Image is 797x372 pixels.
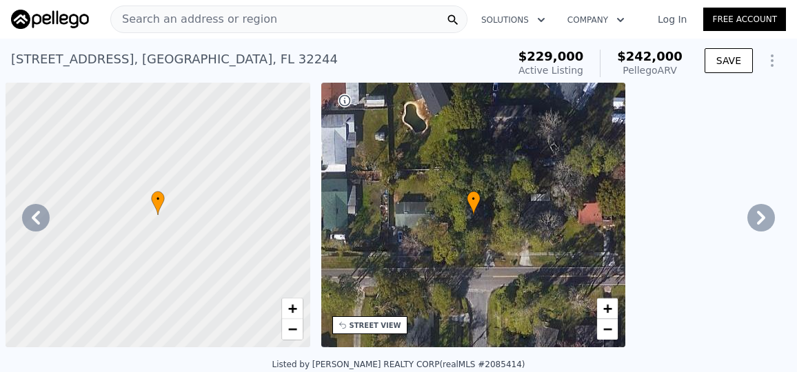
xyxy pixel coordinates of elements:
[617,63,683,77] div: Pellego ARV
[597,298,618,319] a: Zoom in
[518,49,584,63] span: $229,000
[151,191,165,215] div: •
[11,50,338,69] div: [STREET_ADDRESS] , [GEOGRAPHIC_DATA] , FL 32244
[282,319,303,340] a: Zoom out
[758,47,786,74] button: Show Options
[603,300,612,317] span: +
[11,10,89,29] img: Pellego
[111,11,277,28] span: Search an address or region
[603,320,612,338] span: −
[705,48,753,73] button: SAVE
[556,8,636,32] button: Company
[470,8,556,32] button: Solutions
[617,49,683,63] span: $242,000
[467,191,481,215] div: •
[350,320,401,331] div: STREET VIEW
[282,298,303,319] a: Zoom in
[287,320,296,338] span: −
[518,65,583,76] span: Active Listing
[703,8,786,31] a: Free Account
[467,193,481,205] span: •
[272,360,525,369] div: Listed by [PERSON_NAME] REALTY CORP (realMLS #2085414)
[151,193,165,205] span: •
[597,319,618,340] a: Zoom out
[641,12,703,26] a: Log In
[287,300,296,317] span: +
